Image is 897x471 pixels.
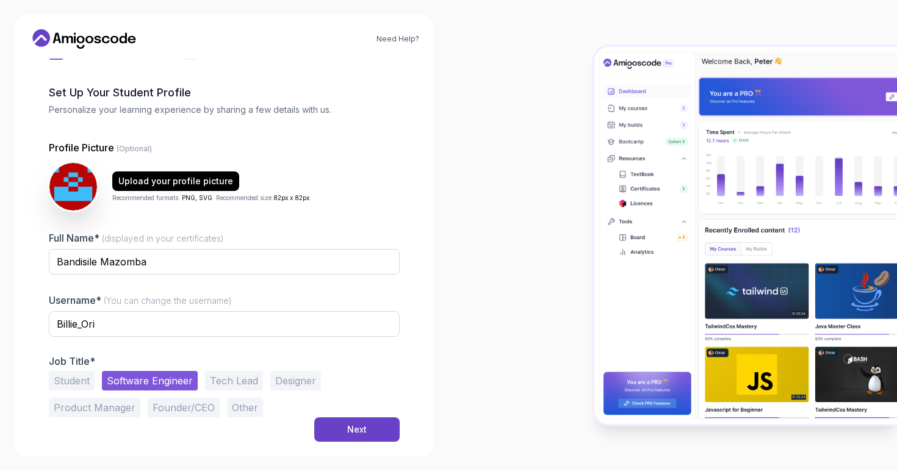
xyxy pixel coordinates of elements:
span: 82px x 82px [273,194,309,201]
button: Designer [270,371,321,390]
label: Full Name* [49,232,224,244]
label: Username* [49,294,232,306]
img: Amigoscode Dashboard [594,47,897,424]
input: Enter your Username [49,311,400,337]
div: Upload your profile picture [118,175,233,187]
h2: Set Up Your Student Profile [49,84,400,101]
p: Recommended formats: . Recommended size: . [112,193,311,203]
button: Tech Lead [205,371,263,390]
button: Software Engineer [102,371,198,390]
span: (You can change the username) [104,295,232,306]
a: Need Help? [376,34,419,44]
input: Enter your Full Name [49,249,400,275]
button: Next [314,417,400,442]
button: Product Manager [49,398,140,417]
button: Other [227,398,263,417]
a: Home link [29,29,139,49]
div: Next [347,423,367,436]
button: Founder/CEO [148,398,220,417]
span: (displayed in your certificates) [102,233,224,243]
button: Student [49,371,95,390]
span: PNG, SVG [182,194,212,201]
p: Profile Picture [49,140,400,155]
img: user profile image [49,163,97,210]
p: Personalize your learning experience by sharing a few details with us. [49,104,400,116]
button: Upload your profile picture [112,171,239,191]
span: (Optional) [117,144,152,153]
p: Job Title* [49,355,400,367]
